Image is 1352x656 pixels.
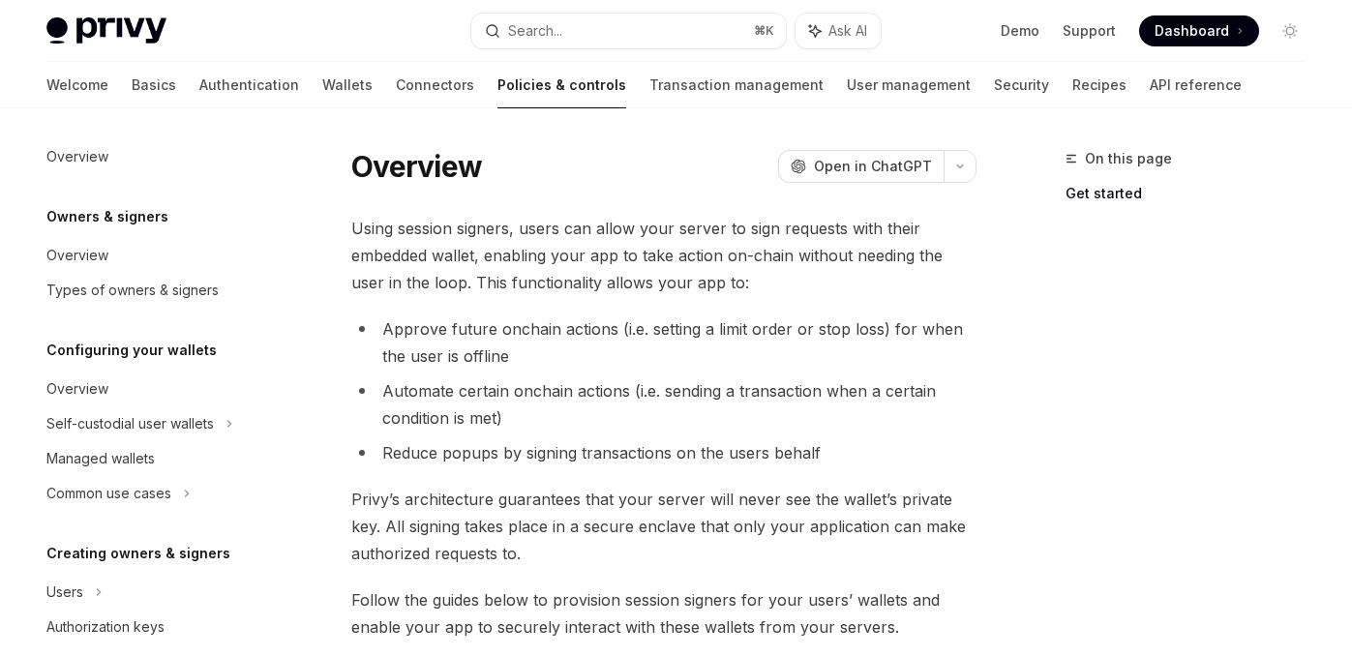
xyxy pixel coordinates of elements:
span: ⌘ K [754,23,774,39]
a: Authorization keys [31,610,279,644]
span: Ask AI [828,21,867,41]
a: Recipes [1072,62,1127,108]
span: Follow the guides below to provision session signers for your users’ wallets and enable your app ... [351,586,976,641]
div: Authorization keys [46,615,165,639]
span: Dashboard [1155,21,1229,41]
a: Managed wallets [31,441,279,476]
h5: Configuring your wallets [46,339,217,362]
div: Search... [508,19,562,43]
a: Overview [31,238,279,273]
a: User management [847,62,971,108]
button: Search...⌘K [471,14,786,48]
li: Approve future onchain actions (i.e. setting a limit order or stop loss) for when the user is off... [351,315,976,370]
a: Support [1063,21,1116,41]
a: Authentication [199,62,299,108]
a: Dashboard [1139,15,1259,46]
span: Using session signers, users can allow your server to sign requests with their embedded wallet, e... [351,215,976,296]
h5: Owners & signers [46,205,168,228]
div: Overview [46,244,108,267]
a: API reference [1150,62,1242,108]
img: light logo [46,17,166,45]
li: Automate certain onchain actions (i.e. sending a transaction when a certain condition is met) [351,377,976,432]
div: Common use cases [46,482,171,505]
a: Welcome [46,62,108,108]
h1: Overview [351,149,482,184]
span: On this page [1085,147,1172,170]
button: Toggle dark mode [1275,15,1306,46]
button: Open in ChatGPT [778,150,944,183]
h5: Creating owners & signers [46,542,230,565]
a: Types of owners & signers [31,273,279,308]
a: Overview [31,139,279,174]
div: Types of owners & signers [46,279,219,302]
a: Security [994,62,1049,108]
li: Reduce popups by signing transactions on the users behalf [351,439,976,466]
a: Basics [132,62,176,108]
button: Ask AI [796,14,881,48]
div: Users [46,581,83,604]
span: Privy’s architecture guarantees that your server will never see the wallet’s private key. All sig... [351,486,976,567]
div: Overview [46,377,108,401]
a: Transaction management [649,62,824,108]
div: Self-custodial user wallets [46,412,214,435]
div: Overview [46,145,108,168]
a: Policies & controls [497,62,626,108]
a: Get started [1066,178,1321,209]
div: Managed wallets [46,447,155,470]
a: Overview [31,372,279,406]
a: Demo [1001,21,1039,41]
a: Wallets [322,62,373,108]
a: Connectors [396,62,474,108]
span: Open in ChatGPT [814,157,932,176]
